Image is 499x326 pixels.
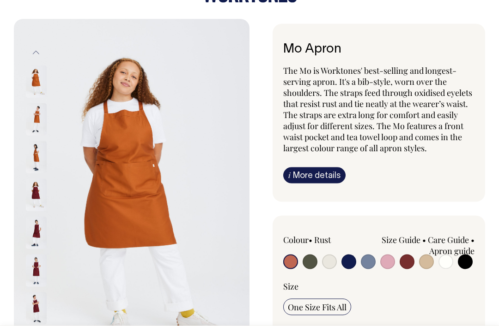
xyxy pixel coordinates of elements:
button: Previous [29,42,43,63]
span: One Size Fits All [288,302,347,313]
span: i [288,170,291,180]
a: Apron guide [429,245,475,256]
img: rust [26,66,47,98]
h6: Mo Apron [283,42,475,57]
img: burgundy [26,293,47,325]
img: burgundy [26,217,47,249]
img: burgundy [26,255,47,287]
div: Colour [283,234,360,245]
span: • [422,234,426,245]
div: Size [283,281,475,292]
a: iMore details [283,167,346,184]
img: rust [26,104,47,136]
a: Size Guide [382,234,420,245]
img: burgundy [26,179,47,212]
span: • [309,234,312,245]
input: One Size Fits All [283,299,351,315]
a: Care Guide [428,234,469,245]
label: Rust [314,234,331,245]
img: rust [26,142,47,174]
span: The Mo is Worktones' best-selling and longest-serving apron. It's a bib-style, worn over the shou... [283,65,472,154]
span: • [471,234,475,245]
